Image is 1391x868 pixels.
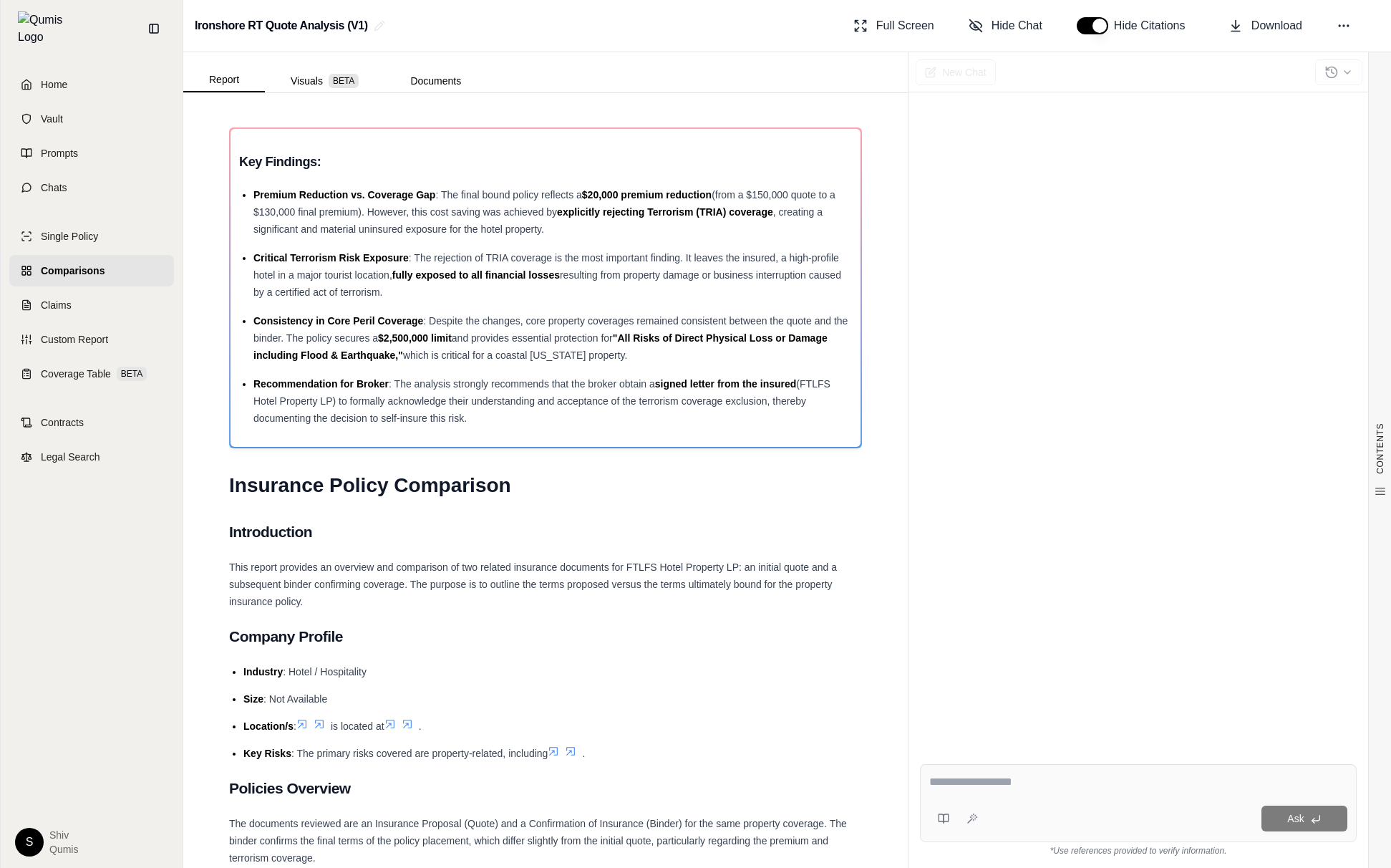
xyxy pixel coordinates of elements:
a: Contracts [9,407,174,438]
button: Ask [1261,806,1347,831]
a: Claims [9,289,174,321]
span: : Despite the changes, core property coverages remained consistent between the quote and the bind... [253,315,848,344]
a: Chats [9,172,174,203]
button: Visuals [265,69,384,92]
div: *Use references provided to verify information. [920,842,1357,857]
span: Industry [243,666,283,677]
span: . [582,748,585,759]
span: Location/s [243,720,294,732]
button: Report [183,68,265,92]
span: (FTLFS Hotel Property LP) to formally acknowledge their understanding and acceptance of the terro... [253,378,830,424]
a: Home [9,69,174,100]
span: Download [1251,17,1302,34]
span: Hide Citations [1114,17,1194,34]
a: Comparisons [9,255,174,286]
span: $2,500,000 limit [378,332,452,344]
span: $20,000 premium reduction [582,189,712,201]
span: is located at [331,720,384,732]
button: Documents [384,69,487,92]
span: "All Risks of Direct Physical Loss or Damage including Flood & Earthquake," [253,332,828,361]
span: Full Screen [876,17,934,34]
span: Coverage Table [41,367,111,381]
span: Ask [1287,813,1304,824]
span: Premium Reduction vs. Coverage Gap [253,189,435,201]
span: The documents reviewed are an Insurance Proposal (Quote) and a Confirmation of Insurance (Binder)... [229,818,847,864]
span: Recommendation for Broker [253,378,389,390]
span: : The primary risks covered are property-related, including [291,748,548,759]
span: Vault [41,112,63,126]
div: S [15,828,44,857]
span: : Hotel / Hospitality [283,666,367,677]
span: Qumis [49,842,78,857]
span: Legal Search [41,450,100,464]
span: Home [41,77,67,92]
span: explicitly rejecting Terrorism (TRIA) coverage [557,206,773,218]
img: Qumis Logo [18,11,72,46]
h1: Insurance Policy Comparison [229,466,862,506]
span: Prompts [41,146,78,160]
span: Size [243,693,263,705]
span: : The analysis strongly recommends that the broker obtain a [389,378,655,390]
span: : The rejection of TRIA coverage is the most important finding. It leaves the insured, a high-pro... [253,252,839,281]
h2: Company Profile [229,622,862,652]
span: Key Risks [243,748,291,759]
span: Chats [41,180,67,195]
button: Hide Chat [963,11,1048,40]
span: Shiv [49,828,78,842]
span: BETA [329,74,359,88]
span: Critical Terrorism Risk Exposure [253,252,409,264]
h2: Introduction [229,517,862,547]
span: Single Policy [41,229,98,243]
a: Custom Report [9,324,174,355]
span: BETA [117,367,147,381]
a: Coverage TableBETA [9,358,174,390]
span: CONTENTS [1375,423,1386,474]
a: Prompts [9,138,174,169]
h3: Key Findings: [239,149,852,175]
span: : The final bound policy reflects a [435,189,581,201]
span: which is critical for a coastal [US_STATE] property. [403,349,628,361]
span: Claims [41,298,72,312]
button: Full Screen [848,11,940,40]
span: Consistency in Core Peril Coverage [253,315,423,327]
span: This report provides an overview and comparison of two related insurance documents for FTLFS Hote... [229,561,837,607]
span: : [294,720,296,732]
h2: Policies Overview [229,773,862,804]
button: Download [1223,11,1308,40]
span: Custom Report [41,332,108,347]
span: signed letter from the insured [655,378,797,390]
span: . [419,720,422,732]
button: Collapse sidebar [142,17,165,40]
span: fully exposed to all financial losses [392,269,560,281]
span: and provides essential protection for [452,332,613,344]
span: Hide Chat [992,17,1042,34]
span: (from a $150,000 quote to a $130,000 final premium). However, this cost saving was achieved by [253,189,835,218]
span: Comparisons [41,264,105,278]
span: Contracts [41,415,84,430]
a: Single Policy [9,221,174,252]
h2: Ironshore RT Quote Analysis (V1) [195,13,368,39]
a: Vault [9,103,174,135]
span: : Not Available [263,693,327,705]
a: Legal Search [9,441,174,473]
